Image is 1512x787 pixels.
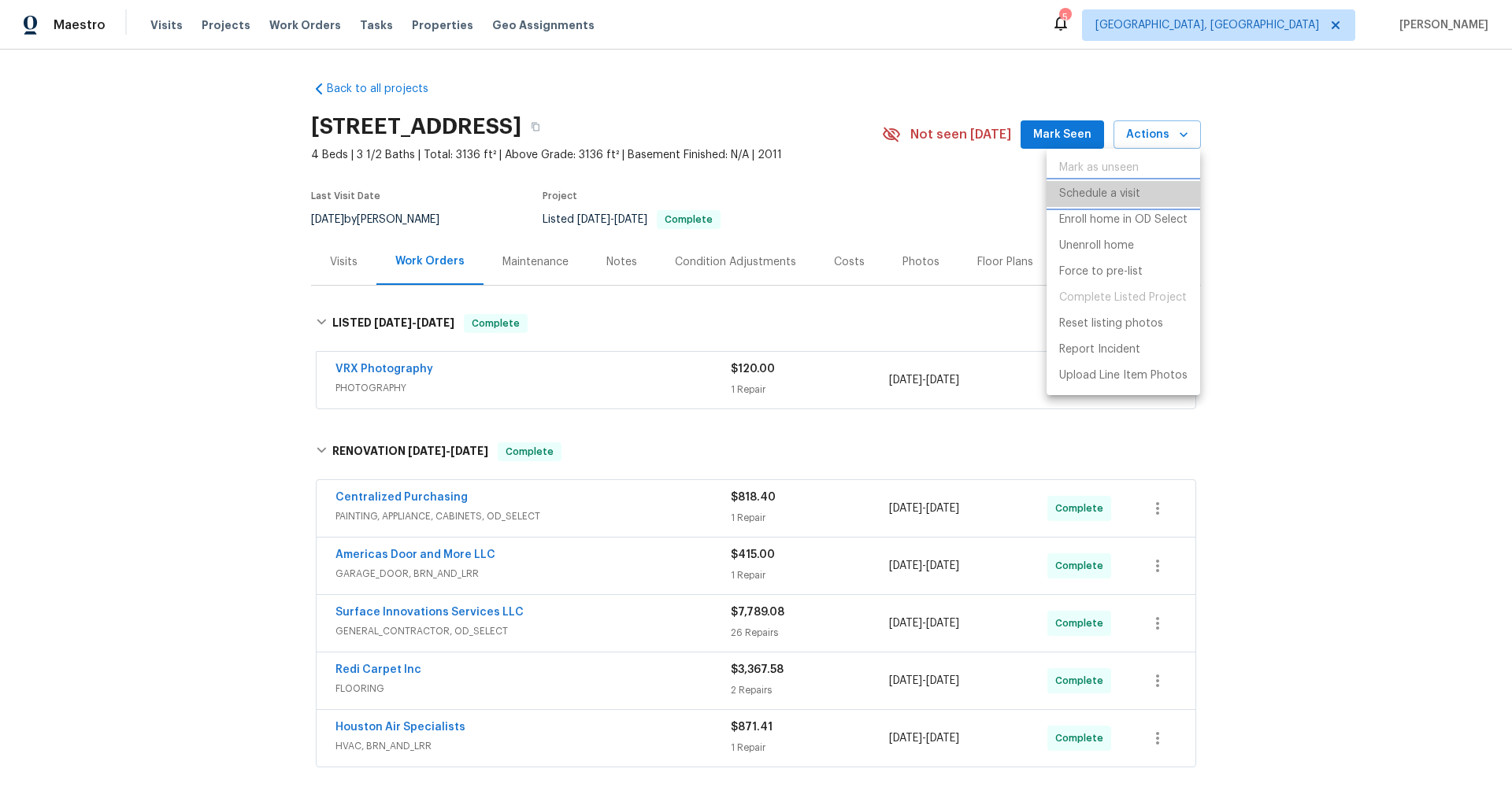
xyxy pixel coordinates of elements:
[1059,368,1188,384] p: Upload Line Item Photos
[1059,342,1140,358] p: Report Incident
[1059,238,1134,254] p: Unenroll home
[1059,186,1140,202] p: Schedule a visit
[1047,285,1200,311] span: Project is already completed
[1059,212,1188,228] p: Enroll home in OD Select
[1059,316,1163,332] p: Reset listing photos
[1059,264,1143,280] p: Force to pre-list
